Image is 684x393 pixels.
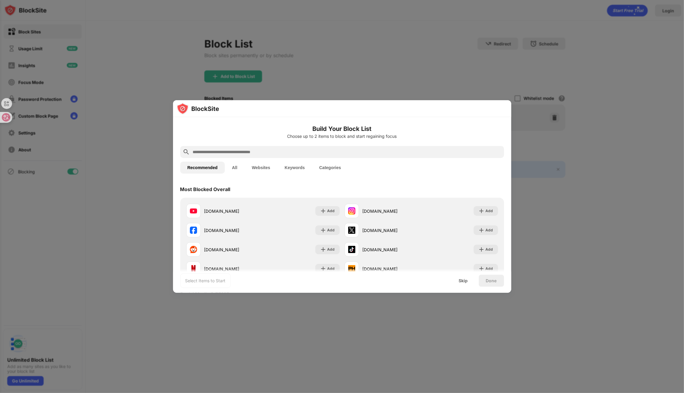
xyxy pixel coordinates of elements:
img: favicons [348,265,355,272]
div: Add [327,208,335,214]
img: favicons [190,265,197,272]
div: [DOMAIN_NAME] [363,246,421,253]
div: Add [327,227,335,233]
img: search.svg [183,148,190,156]
button: Recommended [180,162,225,174]
img: favicons [348,207,355,215]
button: All [225,162,245,174]
img: logo-blocksite.svg [177,103,219,115]
div: Add [486,208,493,214]
div: [DOMAIN_NAME] [204,266,263,272]
img: favicons [348,246,355,253]
div: [DOMAIN_NAME] [363,266,421,272]
div: Add [486,246,493,252]
div: [DOMAIN_NAME] [204,227,263,234]
div: Choose up to 2 items to block and start regaining focus [180,134,504,139]
img: favicons [348,227,355,234]
div: [DOMAIN_NAME] [204,208,263,214]
div: Skip [459,278,468,283]
button: Keywords [277,162,312,174]
img: favicons [190,207,197,215]
div: [DOMAIN_NAME] [363,227,421,234]
div: Most Blocked Overall [180,186,231,192]
h6: Build Your Block List [180,124,504,133]
div: [DOMAIN_NAME] [363,208,421,214]
button: Websites [245,162,277,174]
button: Categories [312,162,348,174]
div: Done [486,278,497,283]
div: [DOMAIN_NAME] [204,246,263,253]
div: Add [486,227,493,233]
div: Add [486,266,493,272]
div: Add [327,266,335,272]
img: favicons [190,246,197,253]
img: favicons [190,227,197,234]
div: Add [327,246,335,252]
div: Select Items to Start [185,278,226,284]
